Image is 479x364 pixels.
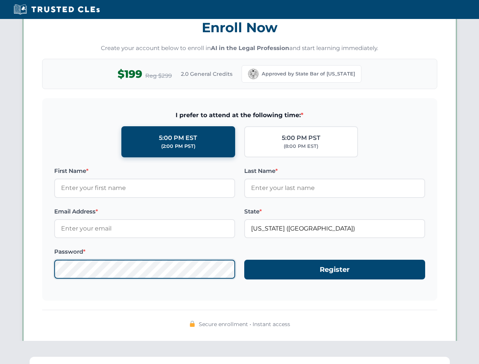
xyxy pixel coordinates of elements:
img: 🔒 [189,321,195,327]
label: Password [54,247,235,256]
h3: Enroll Now [42,16,437,39]
input: Enter your last name [244,179,425,198]
span: Secure enrollment • Instant access [199,320,290,328]
span: I prefer to attend at the following time: [54,110,425,120]
span: 2.0 General Credits [181,70,232,78]
img: California Bar [248,69,259,79]
img: Trusted CLEs [11,4,102,15]
input: California (CA) [244,219,425,238]
span: $199 [118,66,142,83]
strong: AI in the Legal Profession [211,44,289,52]
div: (8:00 PM EST) [284,143,318,150]
label: State [244,207,425,216]
input: Enter your first name [54,179,235,198]
div: (2:00 PM PST) [161,143,195,150]
span: Approved by State Bar of [US_STATE] [262,70,355,78]
label: Email Address [54,207,235,216]
label: First Name [54,166,235,176]
span: Reg $299 [145,71,172,80]
button: Register [244,260,425,280]
input: Enter your email [54,219,235,238]
p: Create your account below to enroll in and start learning immediately. [42,44,437,53]
div: 5:00 PM EST [159,133,197,143]
div: 5:00 PM PST [282,133,320,143]
label: Last Name [244,166,425,176]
